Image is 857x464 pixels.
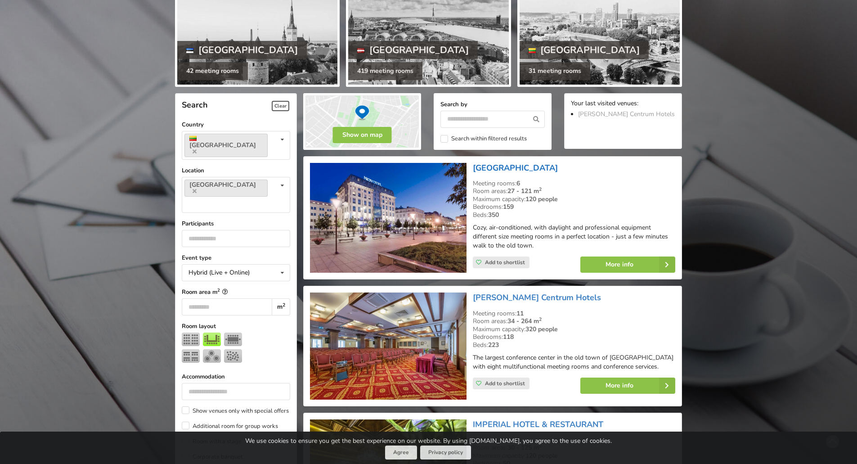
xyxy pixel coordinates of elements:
[182,253,290,262] label: Event type
[385,446,417,459] button: Agree
[182,288,290,297] label: Room area m
[485,380,525,387] span: Add to shortlist
[580,257,675,273] a: More info
[473,333,675,341] div: Bedrooms:
[520,62,590,80] div: 31 meeting rooms
[182,372,290,381] label: Accommodation
[473,187,675,195] div: Room areas:
[177,62,248,80] div: 42 meeting rooms
[348,41,478,59] div: [GEOGRAPHIC_DATA]
[507,317,542,325] strong: 34 - 264 m
[224,333,242,346] img: Boardroom
[473,180,675,188] div: Meeting rooms:
[503,333,514,341] strong: 118
[525,195,558,203] strong: 120 people
[283,302,285,308] sup: 2
[571,100,675,108] div: Your last visited venues:
[203,333,221,346] img: U-shape
[272,298,290,315] div: m
[539,316,542,323] sup: 2
[473,310,675,318] div: Meeting rooms:
[473,223,675,250] p: Cozy, air-conditioned, with daylight and professional equipment different size meeting rooms in a...
[488,211,499,219] strong: 350
[473,292,601,303] a: [PERSON_NAME] Centrum Hotels
[182,349,200,363] img: Classroom
[525,325,558,333] strong: 320 people
[473,341,675,349] div: Beds:
[473,203,675,211] div: Bedrooms:
[310,293,466,399] img: Hotel | Vilnius | Artis Centrum Hotels
[473,419,603,430] a: IMPERIAL HOTEL & RESTAURANT
[516,309,524,318] strong: 11
[182,422,278,431] label: Additional room for group works
[348,62,422,80] div: 419 meeting rooms
[184,180,268,197] a: [GEOGRAPHIC_DATA]
[333,127,392,143] button: Show on map
[182,120,290,129] label: Country
[503,203,514,211] strong: 159
[182,219,290,228] label: Participants
[182,99,208,110] span: Search
[485,259,525,266] span: Add to shortlist
[580,378,675,394] a: More info
[177,41,307,59] div: [GEOGRAPHIC_DATA]
[473,353,675,371] p: The largest conference center in the old town of [GEOGRAPHIC_DATA] with eight multifunctional mee...
[203,349,221,363] img: Banquet
[473,195,675,203] div: Maximum capacity:
[217,287,220,293] sup: 2
[310,163,466,273] img: Hotel | Vilnius | Novotel Vilnius Centre
[182,333,200,346] img: Theater
[440,100,545,109] label: Search by
[182,166,290,175] label: Location
[539,186,542,193] sup: 2
[188,270,250,276] div: Hybrid (Live + Online)
[473,325,675,333] div: Maximum capacity:
[507,187,542,195] strong: 27 - 121 m
[184,134,268,157] a: [GEOGRAPHIC_DATA]
[224,349,242,363] img: Reception
[473,162,558,173] a: [GEOGRAPHIC_DATA]
[272,101,289,111] span: Clear
[578,110,675,118] a: [PERSON_NAME] Centrum Hotels
[488,341,499,349] strong: 223
[440,135,527,143] label: Search within filtered results
[520,41,649,59] div: [GEOGRAPHIC_DATA]
[182,406,289,415] label: Show venues only with special offers
[516,179,520,188] strong: 6
[473,317,675,325] div: Room areas:
[420,446,471,459] a: Privacy policy
[182,322,290,331] label: Room layout
[303,93,421,150] img: Show on map
[473,211,675,219] div: Beds:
